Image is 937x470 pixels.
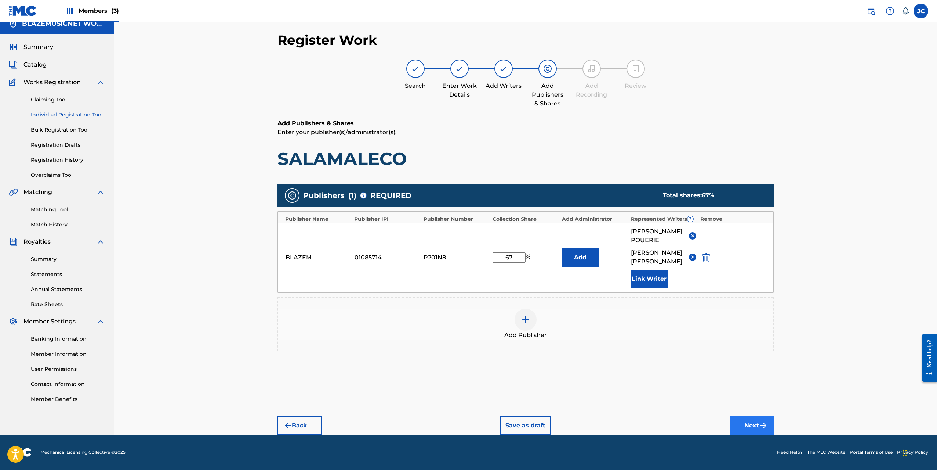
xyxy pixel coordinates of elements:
div: Add Recording [573,82,610,99]
button: Next [730,416,774,435]
a: Member Benefits [31,395,105,403]
div: Add Writers [485,82,522,90]
img: expand [96,78,105,87]
a: Public Search [864,4,878,18]
img: publishers [288,191,297,200]
img: logo [9,448,32,457]
iframe: Chat Widget [900,435,937,470]
img: help [886,7,894,15]
button: Link Writer [631,270,668,288]
img: Accounts [9,19,18,28]
span: Works Registration [23,78,81,87]
span: [PERSON_NAME] [PERSON_NAME] [631,248,683,266]
img: step indicator icon for Add Writers [499,64,508,73]
button: Back [277,416,322,435]
div: Notifications [902,7,909,15]
a: Match History [31,221,105,229]
a: Registration History [31,156,105,164]
img: step indicator icon for Search [411,64,420,73]
div: Collection Share [493,215,558,223]
a: Need Help? [777,449,803,456]
a: User Permissions [31,365,105,373]
h2: Register Work [277,32,377,49]
a: Summary [31,255,105,263]
span: Add Publisher [504,331,547,340]
button: Save as draft [500,416,551,435]
div: Enter Work Details [441,82,478,99]
div: User Menu [914,4,928,18]
div: Publisher Name [285,215,351,223]
span: ? [687,216,693,222]
img: Works Registration [9,78,18,87]
a: SummarySummary [9,43,53,51]
a: Bulk Registration Tool [31,126,105,134]
img: step indicator icon for Add Recording [587,64,596,73]
span: Royalties [23,237,51,246]
a: Individual Registration Tool [31,111,105,119]
span: Members [79,7,119,15]
h6: Add Publishers & Shares [277,119,774,128]
a: Banking Information [31,335,105,343]
span: Publishers [303,190,345,201]
img: expand [96,237,105,246]
img: MLC Logo [9,6,37,16]
button: Add [562,248,599,267]
img: Member Settings [9,317,18,326]
a: Privacy Policy [897,449,928,456]
iframe: Resource Center [916,329,937,388]
a: The MLC Website [807,449,845,456]
img: add [521,315,530,324]
img: Royalties [9,237,18,246]
span: Matching [23,188,52,197]
a: Portal Terms of Use [850,449,893,456]
img: Catalog [9,60,18,69]
img: Matching [9,188,18,197]
span: Summary [23,43,53,51]
a: Overclaims Tool [31,171,105,179]
img: expand [96,317,105,326]
img: remove-from-list-button [690,254,696,260]
a: Rate Sheets [31,301,105,308]
h5: BLAZEMUSICNET WORLDWIDE [22,19,105,28]
span: [PERSON_NAME] POUERIE [631,227,683,245]
div: Drag [903,442,907,464]
span: (3) [111,7,119,14]
img: step indicator icon for Enter Work Details [455,64,464,73]
img: f7272a7cc735f4ea7f67.svg [759,421,768,430]
span: ? [360,193,366,198]
a: Contact Information [31,380,105,388]
h1: SALAMALECO [277,148,774,170]
p: Enter your publisher(s)/administrator(s). [277,128,774,137]
span: 67 % [702,192,714,199]
a: Member Information [31,350,105,358]
a: CatalogCatalog [9,60,47,69]
div: Represented Writers [631,215,697,223]
a: Annual Statements [31,286,105,293]
img: 12a2ab48e56ec057fbd8.svg [702,253,710,262]
img: Summary [9,43,18,51]
div: Help [883,4,897,18]
a: Matching Tool [31,206,105,214]
div: Publisher Number [424,215,489,223]
a: Registration Drafts [31,141,105,149]
img: search [867,7,875,15]
span: Catalog [23,60,47,69]
div: Remove [700,215,766,223]
span: REQUIRED [370,190,412,201]
div: Total shares: [663,191,759,200]
img: step indicator icon for Add Publishers & Shares [543,64,552,73]
div: Add Administrator [562,215,628,223]
div: Add Publishers & Shares [529,82,566,108]
a: Statements [31,270,105,278]
a: Claiming Tool [31,96,105,104]
span: Member Settings [23,317,76,326]
img: step indicator icon for Review [631,64,640,73]
div: Search [397,82,434,90]
img: expand [96,188,105,197]
img: 7ee5dd4eb1f8a8e3ef2f.svg [283,421,292,430]
span: % [526,252,532,263]
span: Mechanical Licensing Collective © 2025 [40,449,126,456]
